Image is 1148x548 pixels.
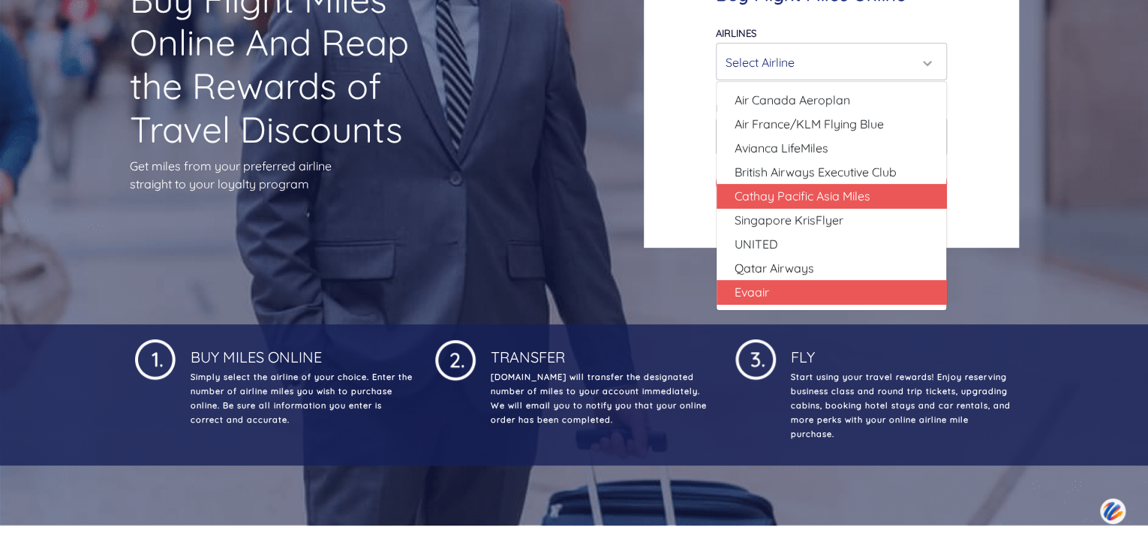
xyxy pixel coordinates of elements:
[188,336,413,366] h4: Buy Miles Online
[735,235,778,253] span: UNITED
[735,283,769,301] span: Evaair
[188,370,413,427] p: Simply select the airline of your choice. Enter the number of airline miles you wish to purchase ...
[726,48,928,77] div: Select Airline
[716,27,756,39] label: Airlines
[735,139,828,157] span: Avianca LifeMiles
[735,91,850,109] span: Air Canada Aeroplan
[788,336,1013,366] h4: Fly
[735,115,884,133] span: Air France/KLM Flying Blue
[716,43,947,80] button: Select Airline
[488,336,713,366] h4: Transfer
[1100,498,1125,525] img: svg+xml;base64,PHN2ZyB3aWR0aD0iNDQiIGhlaWdodD0iNDQiIHZpZXdCb3g9IjAgMCA0NCA0NCIgZmlsbD0ibm9uZSIgeG...
[130,157,445,193] p: Get miles from your preferred airline straight to your loyalty program
[435,336,476,381] img: 1
[135,336,176,380] img: 1
[735,336,776,380] img: 1
[735,187,870,205] span: Cathay Pacific Asia Miles
[788,370,1013,441] p: Start using your travel rewards! Enjoy reserving business class and round trip tickets, upgrading...
[488,370,713,427] p: [DOMAIN_NAME] will transfer the designated number of miles to your account immediately. We will e...
[735,259,814,277] span: Qatar Airways
[735,163,897,181] span: British Airways Executive Club
[735,211,843,229] span: Singapore KrisFlyer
